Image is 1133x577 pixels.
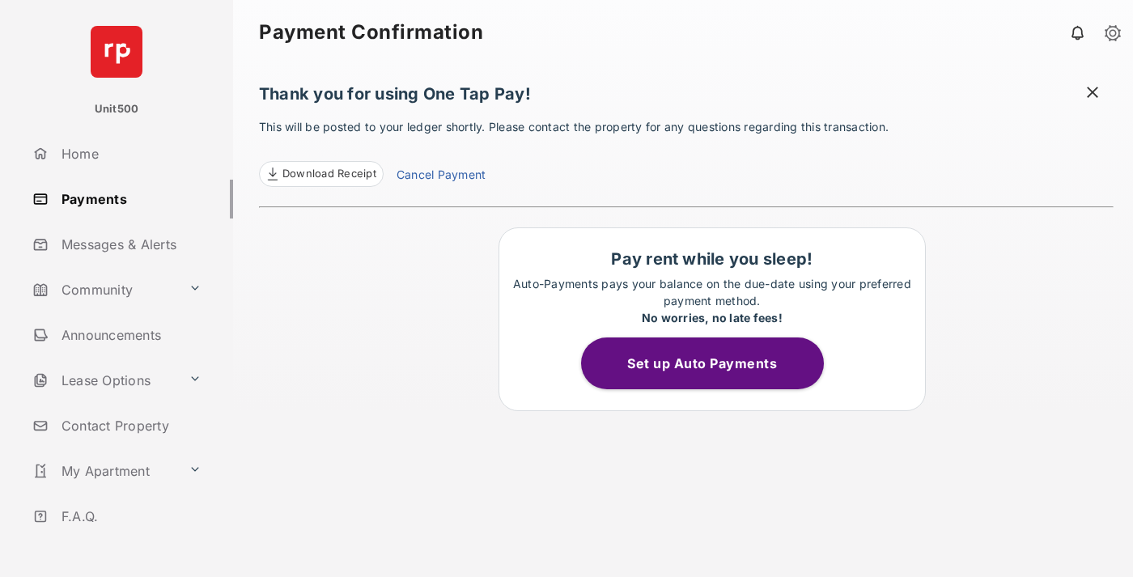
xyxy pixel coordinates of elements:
p: Unit500 [95,101,139,117]
a: Messages & Alerts [26,225,233,264]
a: Home [26,134,233,173]
a: Payments [26,180,233,218]
img: svg+xml;base64,PHN2ZyB4bWxucz0iaHR0cDovL3d3dy53My5vcmcvMjAwMC9zdmciIHdpZHRoPSI2NCIgaGVpZ2h0PSI2NC... [91,26,142,78]
strong: Payment Confirmation [259,23,483,42]
a: F.A.Q. [26,497,233,536]
button: Set up Auto Payments [581,337,824,389]
a: Cancel Payment [397,166,486,187]
a: Community [26,270,182,309]
a: Contact Property [26,406,233,445]
a: Set up Auto Payments [581,355,843,371]
a: My Apartment [26,452,182,490]
h1: Thank you for using One Tap Pay! [259,84,1114,112]
a: Announcements [26,316,233,354]
div: No worries, no late fees! [507,309,917,326]
p: Auto-Payments pays your balance on the due-date using your preferred payment method. [507,275,917,326]
span: Download Receipt [282,166,376,182]
h1: Pay rent while you sleep! [507,249,917,269]
p: This will be posted to your ledger shortly. Please contact the property for any questions regardi... [259,118,1114,187]
a: Download Receipt [259,161,384,187]
a: Lease Options [26,361,182,400]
